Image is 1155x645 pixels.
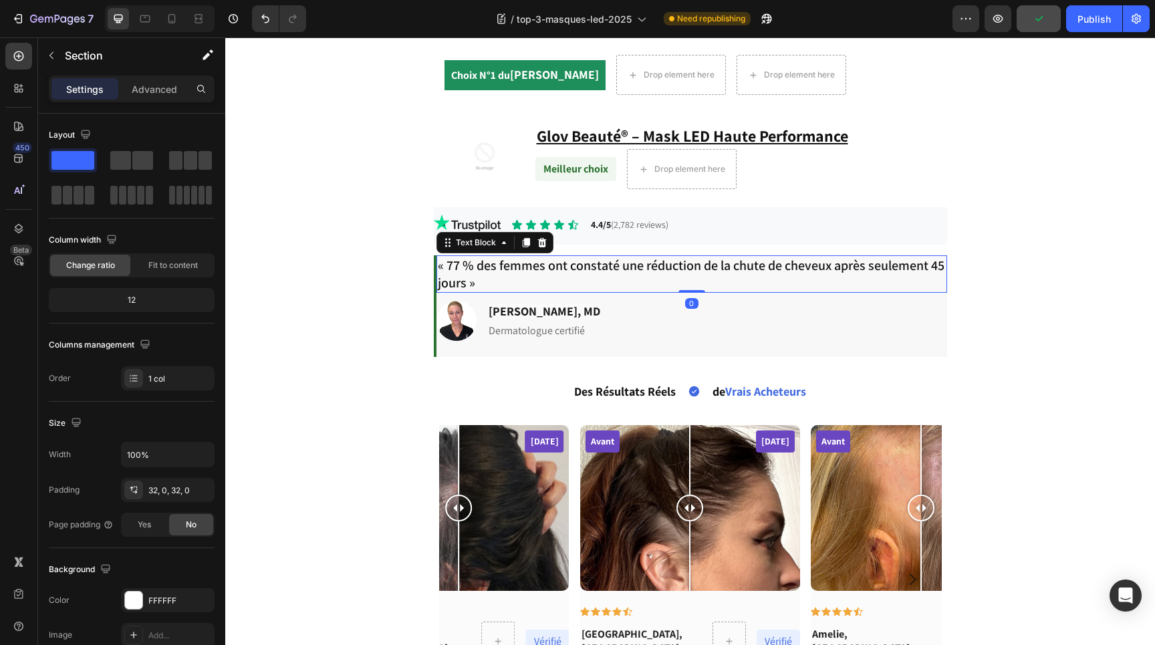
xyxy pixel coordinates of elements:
div: Open Intercom Messenger [1110,579,1142,612]
span: Fit to content [148,259,198,271]
span: Vérifié [539,597,567,611]
div: 32, 0, 32, 0 [148,485,211,497]
img: gempages_500365123379004646-38d6bc0e-1898-4c6f-b868-00afd06aad06.png [209,177,275,194]
strong: Des Résultats Réels [349,346,451,362]
span: top-3-masques-led-2025 [517,12,632,26]
div: [DATE] [300,393,339,415]
img: gempages_500365123379004646-c6d44c85-80ff-434a-a2a1-fb4d17fc7d54.png [211,263,251,303]
div: 12 [51,291,212,309]
div: Text Block [228,199,273,211]
div: Avant [591,393,625,415]
div: Columns management [49,336,153,354]
span: Change ratio [66,259,115,271]
div: Publish [1077,12,1111,26]
p: 7 [88,11,94,27]
p: Section [65,47,174,63]
div: Order [49,372,71,384]
div: Page padding [49,519,114,531]
strong: Meilleur choix [318,124,383,138]
u: Glov Beauté® – Mask LED Haute Performance [311,88,623,109]
div: 1 col [148,373,211,385]
strong: Amelie, [GEOGRAPHIC_DATA] [587,590,684,618]
div: Color [49,594,70,606]
div: Drop element here [429,126,500,137]
div: FFFFFF [148,595,211,607]
div: Rich Text Editor. Editing area: main [310,86,711,112]
strong: de [487,346,500,362]
strong: Vrais Acheteurs [500,346,581,362]
span: / [511,12,514,26]
div: Undo/Redo [252,5,306,32]
div: [DATE] [531,393,569,415]
div: Size [49,414,84,432]
strong: Sophie, [GEOGRAPHIC_DATA] [125,590,223,618]
button: Carousel Next Arrow [668,523,706,561]
div: Image [49,629,72,641]
button: Publish [1066,5,1122,32]
div: Add... [148,630,211,642]
div: Width [49,448,71,461]
span: No [186,519,197,531]
button: 7 [5,5,100,32]
span: Yes [138,519,151,531]
div: Padding [49,484,80,496]
p: Advanced [132,82,177,96]
div: 0 [460,261,473,271]
span: Dermatologue certifié [263,286,360,300]
span: Vérifié [309,597,336,611]
p: Settings [66,82,104,96]
span: (2,782 reviews) [386,181,443,193]
button: Carousel Back Arrow [225,523,262,561]
input: Auto [122,442,214,467]
div: 450 [13,142,32,153]
div: Beta [10,245,32,255]
span: Need republishing [677,13,745,25]
strong: [PERSON_NAME], MD [263,266,375,281]
div: Layout [49,126,94,144]
iframe: Design area [225,37,1155,645]
div: Background [49,561,114,579]
strong: 4.4/5 [366,181,386,193]
strong: [GEOGRAPHIC_DATA], [GEOGRAPHIC_DATA] [356,590,457,618]
p: « 77 % des femmes ont constaté une réduction de la chute de cheveux après seulement 45 jours » [213,219,721,254]
div: Avant [360,393,394,415]
div: Column width [49,231,120,249]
